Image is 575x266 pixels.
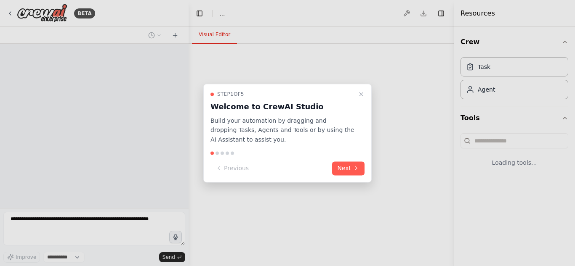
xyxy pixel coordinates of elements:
button: Hide left sidebar [194,8,205,19]
button: Previous [210,161,254,175]
button: Close walkthrough [356,89,366,99]
p: Build your automation by dragging and dropping Tasks, Agents and Tools or by using the AI Assista... [210,116,354,145]
span: Step 1 of 5 [217,91,244,97]
button: Next [332,161,365,175]
h3: Welcome to CrewAI Studio [210,101,354,113]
